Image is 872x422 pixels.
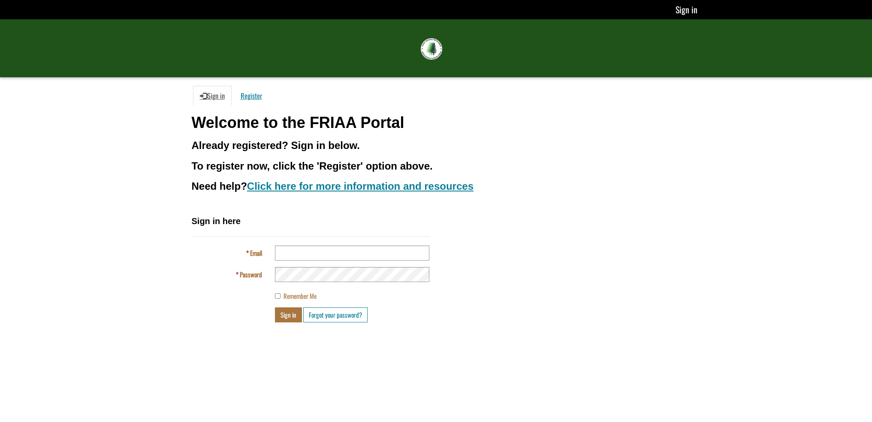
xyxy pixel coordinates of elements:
a: Forgot your password? [303,307,368,322]
img: FRIAA Submissions Portal [421,38,442,60]
a: Click here for more information and resources [247,180,474,192]
a: Register [234,86,269,106]
span: Email [250,248,262,258]
a: Sign in [676,3,697,16]
button: Sign in [275,307,302,322]
input: Remember Me [275,293,281,299]
h3: Need help? [192,181,681,192]
h3: Already registered? Sign in below. [192,140,681,151]
span: Sign in here [192,216,241,226]
span: Password [240,270,262,279]
h1: Welcome to the FRIAA Portal [192,114,681,131]
a: Sign in [193,86,232,106]
span: Remember Me [284,291,317,301]
h3: To register now, click the 'Register' option above. [192,161,681,172]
